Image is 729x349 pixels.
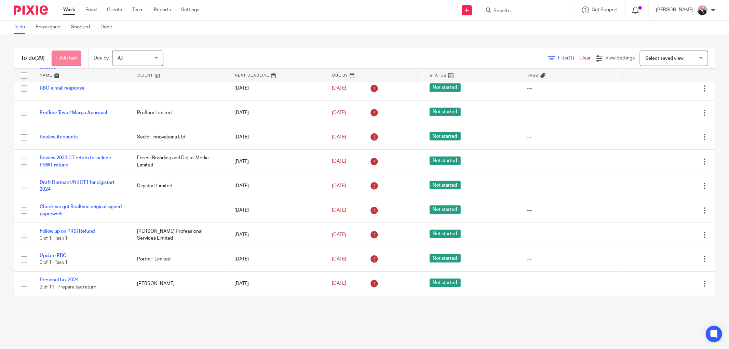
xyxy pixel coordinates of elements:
[40,260,68,265] span: 0 of 1 · Task 1
[527,73,539,77] span: Tags
[130,223,228,247] td: [PERSON_NAME] Professional Services Limited
[228,271,325,296] td: [DATE]
[40,236,68,241] span: 0 of 1 · Task 1
[527,256,611,263] div: ---
[332,86,346,91] span: [DATE]
[40,204,122,216] a: Check we got Realtime original signed paperwork
[332,232,346,237] span: [DATE]
[228,100,325,125] td: [DATE]
[40,135,78,139] a: Review Accounts
[430,279,461,287] span: Not started
[527,109,611,116] div: ---
[40,86,84,91] a: RBO e mail response
[40,285,96,290] span: 2 of 11 · Prepare tax return
[132,6,144,13] a: Team
[228,125,325,149] td: [DATE]
[430,157,461,165] span: Not started
[40,253,67,258] a: Update RBO
[130,247,228,271] td: Portmill Limited
[36,21,66,34] a: Reassigned
[430,205,461,214] span: Not started
[430,132,461,140] span: Not started
[527,158,611,165] div: ---
[14,21,30,34] a: To do
[21,55,45,62] h1: To do
[40,229,95,234] a: Follow up on PRSI Refund
[228,247,325,271] td: [DATE]
[430,181,461,189] span: Not started
[493,8,554,14] input: Search
[430,108,461,116] span: Not started
[40,110,107,115] a: Profloor Teva / Marpa Approval
[71,21,95,34] a: Snoozed
[130,174,228,198] td: Digistart Limited
[332,135,346,139] span: [DATE]
[228,76,325,100] td: [DATE]
[130,149,228,174] td: Forest Branding and Digital Media Limited
[154,6,171,13] a: Reports
[645,56,684,61] span: Select saved view
[40,180,114,192] a: Draft Dormant/Nil CT1 for digistart 2024
[430,83,461,92] span: Not started
[130,100,228,125] td: Profloor Limited
[527,231,611,238] div: ---
[697,5,708,16] img: ComerfordFoley-30PS%20-%20Ger%201.jpg
[332,257,346,261] span: [DATE]
[14,5,48,15] img: Pixie
[527,85,611,92] div: ---
[430,254,461,263] span: Not started
[40,278,79,282] a: Personal tax 2024
[332,281,346,286] span: [DATE]
[130,125,228,149] td: Sedicii Innovations Ltd
[656,6,693,13] p: [PERSON_NAME]
[527,134,611,140] div: ---
[332,208,346,213] span: [DATE]
[332,159,346,164] span: [DATE]
[94,55,109,62] p: Due by
[558,56,579,61] span: Filter
[130,271,228,296] td: [PERSON_NAME]
[527,280,611,287] div: ---
[579,56,591,61] a: Clear
[228,223,325,247] td: [DATE]
[118,56,123,61] span: All
[35,55,45,61] span: (29)
[40,156,111,167] a: Review 2023 CT return to include PSWT refund
[85,6,97,13] a: Email
[100,21,117,34] a: Done
[228,174,325,198] td: [DATE]
[430,230,461,238] span: Not started
[605,56,635,61] span: View Settings
[527,183,611,189] div: ---
[332,110,346,115] span: [DATE]
[332,184,346,188] span: [DATE]
[52,51,81,66] a: + Add task
[63,6,75,13] a: Work
[527,207,611,214] div: ---
[107,6,122,13] a: Clients
[181,6,199,13] a: Settings
[592,8,618,12] span: Get Support
[228,198,325,223] td: [DATE]
[228,149,325,174] td: [DATE]
[569,56,574,61] span: (1)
